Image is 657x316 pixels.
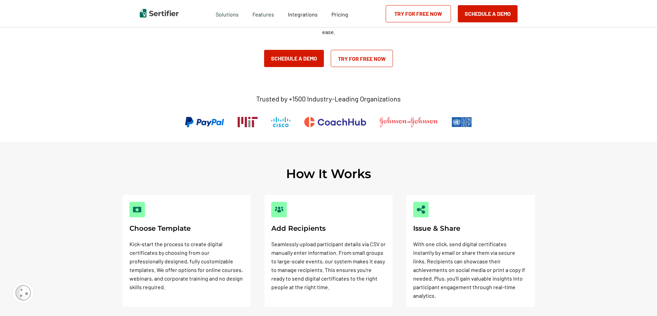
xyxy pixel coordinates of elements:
img: Sertifier | Digital Credentialing Platform [140,9,179,18]
img: Massachusetts Institute of Technology [238,117,258,127]
a: Integrations [288,9,318,18]
img: Johnson & Johnson [380,117,438,127]
span: Pricing [331,11,348,18]
p: Kick-start the process to create digital certificates by choosing from our professionally designe... [129,240,244,291]
h2: How It Works [286,166,371,181]
img: UNDP [452,117,472,127]
p: With one click, send digital certificates instantly by email or share them via secure links. Reci... [413,240,528,300]
a: Try for Free Now [386,5,451,22]
h3: Add Recipients [271,224,386,233]
button: Schedule a Demo [458,5,518,22]
span: Features [252,9,274,18]
h3: Issue & Share [413,224,528,233]
img: Issue & Share Image [417,205,425,214]
span: Integrations [288,11,318,18]
p: Trusted by +1500 Industry-Leading Organizations [256,95,401,103]
p: Seamlessly upload participant details via CSV or manually enter information. From small groups to... [271,240,386,291]
img: Cisco [271,117,291,127]
img: Add Recipients Image [275,205,283,214]
button: Schedule a Demo [264,50,324,67]
h3: Choose Template [129,224,244,233]
img: CoachHub [304,117,366,127]
a: Pricing [331,9,348,18]
img: Choose Template Image [133,205,141,214]
img: PayPal [185,117,224,127]
span: Solutions [216,9,239,18]
iframe: Chat Widget [623,283,657,316]
a: Try for Free Now [331,50,393,67]
img: Cookie Popup Icon [15,285,31,301]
